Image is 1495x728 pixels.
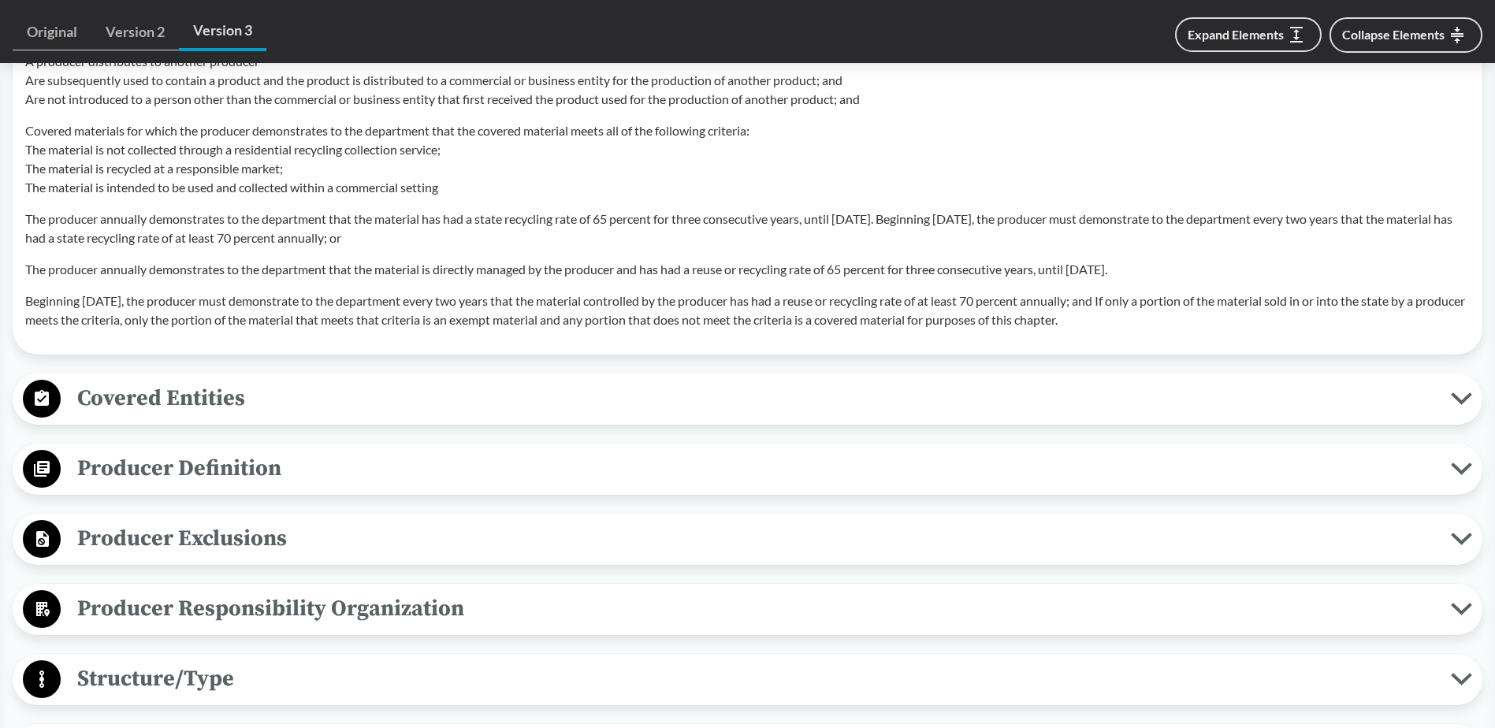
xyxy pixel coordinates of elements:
[18,449,1477,489] button: Producer Definition
[25,210,1470,247] p: The producer annually demonstrates to the department that the material has had a state recycling ...
[25,260,1470,279] p: The producer annually demonstrates to the department that the material is directly managed by the...
[179,13,266,51] a: Version 3
[1175,17,1322,52] button: Expand Elements
[61,661,1451,696] span: Structure/Type
[18,659,1477,700] button: Structure/Type
[91,14,179,50] a: Version 2
[18,379,1477,419] button: Covered Entities
[18,519,1477,559] button: Producer Exclusions
[1330,17,1482,53] button: Collapse Elements
[13,14,91,50] a: Original
[61,591,1451,626] span: Producer Responsibility Organization
[61,381,1451,416] span: Covered Entities
[25,121,1470,197] p: Covered materials for which the producer demonstrates to the department that the covered material...
[18,589,1477,630] button: Producer Responsibility Organization
[25,33,1470,109] p: Covered materials that: A producer distributes to another producer Are subsequently used to conta...
[61,521,1451,556] span: Producer Exclusions
[25,292,1470,329] p: Beginning [DATE], the producer must demonstrate to the department every two years that the materi...
[61,451,1451,486] span: Producer Definition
